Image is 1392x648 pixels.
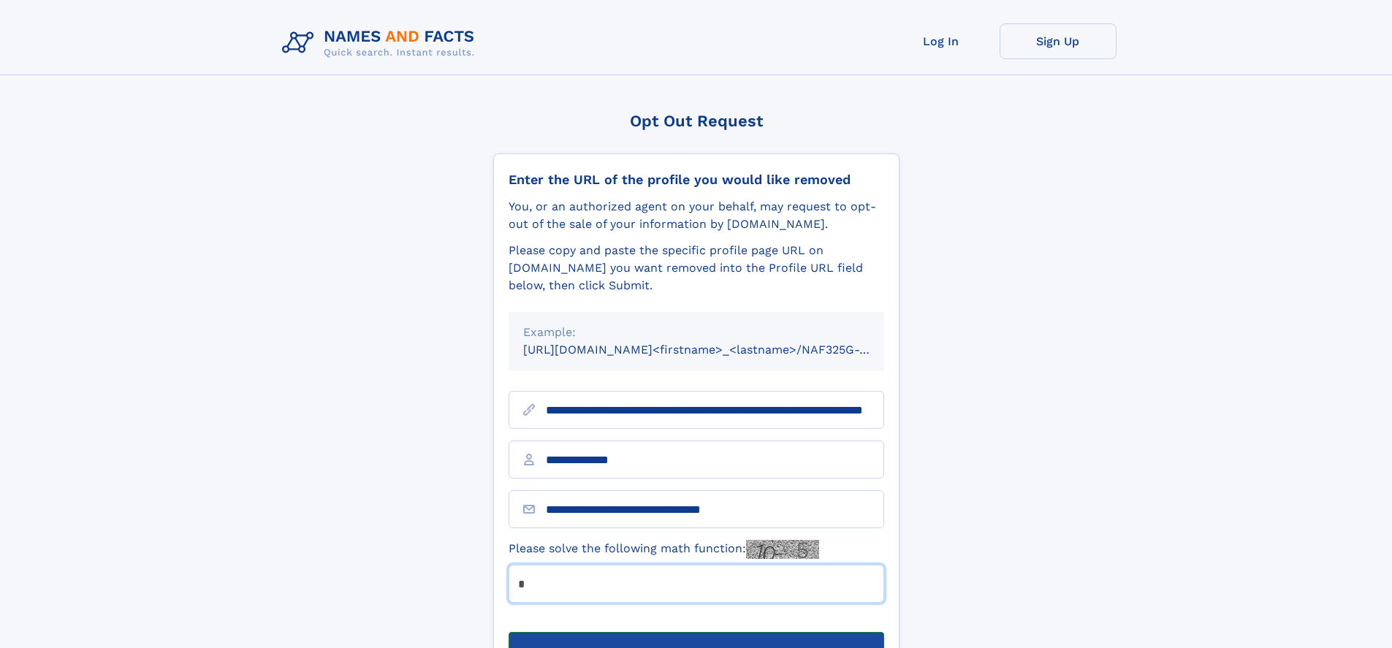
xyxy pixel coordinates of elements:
[493,112,900,130] div: Opt Out Request
[509,172,884,188] div: Enter the URL of the profile you would like removed
[509,198,884,233] div: You, or an authorized agent on your behalf, may request to opt-out of the sale of your informatio...
[1000,23,1117,59] a: Sign Up
[883,23,1000,59] a: Log In
[509,540,819,559] label: Please solve the following math function:
[523,343,912,357] small: [URL][DOMAIN_NAME]<firstname>_<lastname>/NAF325G-xxxxxxxx
[523,324,870,341] div: Example:
[509,242,884,294] div: Please copy and paste the specific profile page URL on [DOMAIN_NAME] you want removed into the Pr...
[276,23,487,63] img: Logo Names and Facts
